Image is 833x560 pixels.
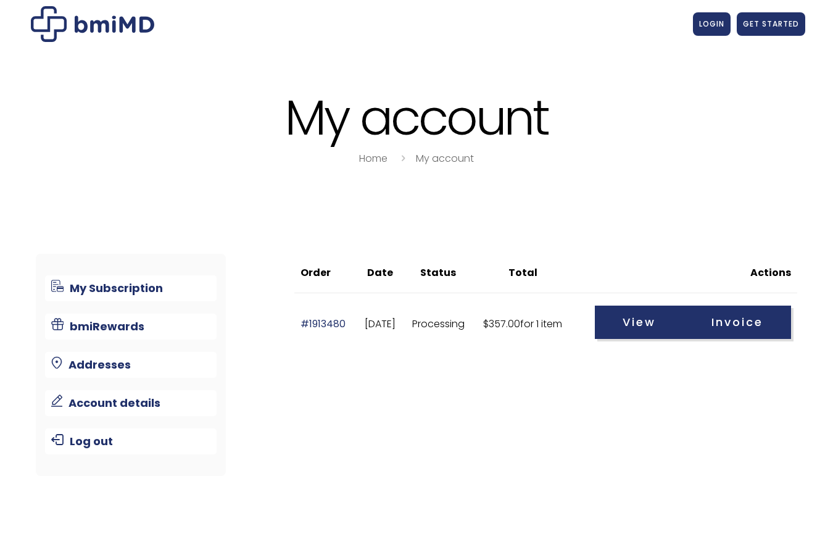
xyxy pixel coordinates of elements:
[404,293,473,355] td: Processing
[45,275,217,301] a: My Subscription
[28,91,805,144] h1: My account
[45,390,217,416] a: Account details
[508,265,537,280] span: Total
[31,6,154,42] img: My account
[743,19,799,29] span: GET STARTED
[483,317,520,331] span: 357.00
[367,265,393,280] span: Date
[693,12,731,36] a: LOGIN
[396,151,410,165] i: breadcrumbs separator
[737,12,805,36] a: GET STARTED
[750,265,791,280] span: Actions
[416,151,474,165] a: My account
[684,306,791,339] a: Invoice order number 1913480
[365,317,396,331] time: [DATE]
[483,317,489,331] span: $
[300,265,331,280] span: Order
[45,352,217,378] a: Addresses
[595,306,684,339] a: View order 1913480
[45,314,217,340] a: bmiRewards
[699,19,724,29] span: LOGIN
[36,254,226,476] nav: Account pages
[300,317,346,331] a: View order number 1913480
[473,293,572,355] td: for 1 item
[420,265,456,280] span: Status
[359,151,387,165] a: Home
[45,428,217,454] a: Log out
